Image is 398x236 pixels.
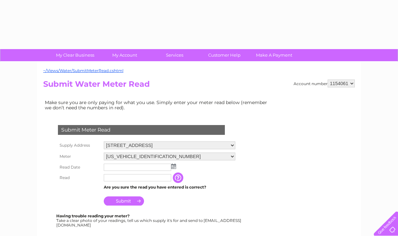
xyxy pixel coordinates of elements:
b: Having trouble reading your meter? [56,213,130,218]
td: Make sure you are only paying for what you use. Simply enter your meter read below (remember we d... [43,98,272,112]
th: Read [56,172,102,183]
a: My Account [98,49,152,61]
a: ~/Views/Water/SubmitMeterRead.cshtml [43,68,123,73]
h2: Submit Water Meter Read [43,80,355,92]
th: Supply Address [56,140,102,151]
a: Customer Help [197,49,251,61]
a: My Clear Business [48,49,102,61]
input: Information [173,172,185,183]
input: Submit [104,196,144,206]
img: ... [171,164,176,169]
a: Services [148,49,202,61]
div: Submit Meter Read [58,125,225,135]
th: Read Date [56,162,102,172]
th: Meter [56,151,102,162]
div: Take a clear photo of your readings, tell us which supply it's for and send to [EMAIL_ADDRESS][DO... [56,214,242,227]
a: Make A Payment [247,49,301,61]
div: Account number [294,80,355,87]
td: Are you sure the read you have entered is correct? [102,183,237,191]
